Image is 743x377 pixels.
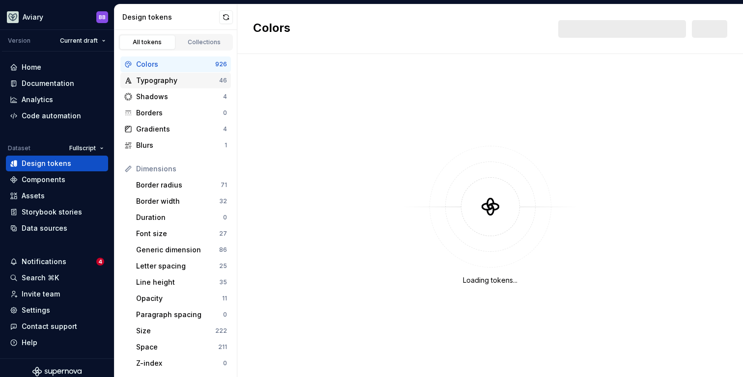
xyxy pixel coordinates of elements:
a: Settings [6,302,108,318]
button: Notifications4 [6,254,108,269]
div: 27 [219,230,227,238]
a: Letter spacing25 [132,258,231,274]
div: Invite team [22,289,60,299]
div: Search ⌘K [22,273,59,283]
div: Contact support [22,322,77,331]
a: Home [6,59,108,75]
div: Components [22,175,65,185]
button: AviaryBB [2,6,112,27]
a: Invite team [6,286,108,302]
div: 0 [223,214,227,221]
a: Borders0 [120,105,231,121]
span: Current draft [60,37,98,45]
div: BB [99,13,106,21]
div: Collections [180,38,229,46]
a: Assets [6,188,108,204]
div: Border width [136,196,219,206]
a: Typography46 [120,73,231,88]
a: Code automation [6,108,108,124]
a: Size222 [132,323,231,339]
div: 46 [219,77,227,84]
div: Settings [22,305,50,315]
a: Data sources [6,220,108,236]
div: Loading tokens... [463,275,517,285]
div: 35 [219,278,227,286]
div: Home [22,62,41,72]
a: Generic dimension86 [132,242,231,258]
h2: Colors [253,20,290,38]
svg: Supernova Logo [32,367,82,377]
div: 222 [215,327,227,335]
span: Fullscript [69,144,96,152]
a: Colors926 [120,56,231,72]
div: All tokens [123,38,172,46]
div: 25 [219,262,227,270]
div: 1 [225,141,227,149]
div: 4 [223,93,227,101]
button: Search ⌘K [6,270,108,286]
div: Z-index [136,358,223,368]
div: Code automation [22,111,81,121]
button: Contact support [6,319,108,334]
div: 926 [215,60,227,68]
div: Size [136,326,215,336]
a: Storybook stories [6,204,108,220]
div: Line height [136,277,219,287]
div: Help [22,338,37,348]
div: 0 [223,359,227,367]
a: Design tokens [6,156,108,171]
a: Z-index0 [132,355,231,371]
div: Borders [136,108,223,118]
div: Design tokens [122,12,219,22]
a: Gradients4 [120,121,231,137]
div: Typography [136,76,219,85]
div: 11 [222,295,227,302]
a: Blurs1 [120,137,231,153]
img: 256e2c79-9abd-4d59-8978-03feab5a3943.png [7,11,19,23]
div: 211 [218,343,227,351]
div: 86 [219,246,227,254]
div: Duration [136,213,223,222]
div: Shadows [136,92,223,102]
div: Blurs [136,140,225,150]
div: Gradients [136,124,223,134]
div: Generic dimension [136,245,219,255]
div: Font size [136,229,219,239]
div: Colors [136,59,215,69]
div: Letter spacing [136,261,219,271]
div: Assets [22,191,45,201]
div: Dimensions [136,164,227,174]
a: Components [6,172,108,188]
div: 0 [223,109,227,117]
a: Opacity11 [132,291,231,306]
a: Shadows4 [120,89,231,105]
a: Line height35 [132,274,231,290]
a: Duration0 [132,210,231,225]
button: Fullscript [65,141,108,155]
div: Border radius [136,180,221,190]
div: Data sources [22,223,67,233]
a: Border radius71 [132,177,231,193]
a: Border width32 [132,193,231,209]
div: Opacity [136,294,222,303]
div: Storybook stories [22,207,82,217]
div: Dataset [8,144,30,152]
div: Aviary [23,12,43,22]
div: 4 [223,125,227,133]
a: Space211 [132,339,231,355]
div: Documentation [22,79,74,88]
a: Font size27 [132,226,231,242]
div: 0 [223,311,227,319]
div: Version [8,37,30,45]
div: Notifications [22,257,66,267]
a: Paragraph spacing0 [132,307,231,323]
div: Design tokens [22,159,71,168]
div: Space [136,342,218,352]
div: Analytics [22,95,53,105]
a: Analytics [6,92,108,108]
div: 71 [221,181,227,189]
div: Paragraph spacing [136,310,223,320]
span: 4 [96,258,104,266]
button: Current draft [56,34,110,48]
